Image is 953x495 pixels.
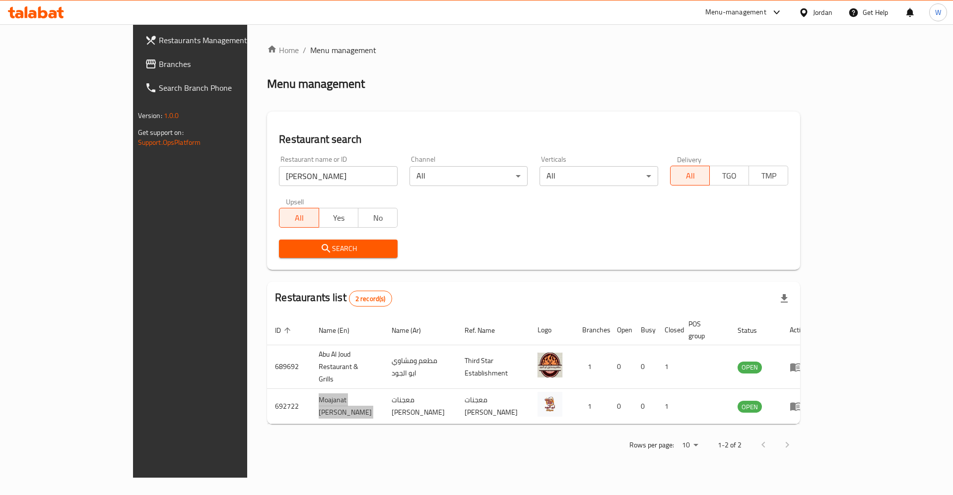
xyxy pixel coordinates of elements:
[714,169,745,183] span: TGO
[709,166,749,186] button: TGO
[935,7,941,18] span: W
[574,315,609,345] th: Branches
[164,109,179,122] span: 1.0.0
[159,82,284,94] span: Search Branch Phone
[782,315,816,345] th: Action
[738,401,762,413] div: OPEN
[609,389,633,424] td: 0
[670,166,710,186] button: All
[772,287,796,310] div: Export file
[633,315,657,345] th: Busy
[384,389,457,424] td: معجنات [PERSON_NAME]
[705,6,766,18] div: Menu-management
[677,156,702,163] label: Delivery
[286,198,304,205] label: Upsell
[279,208,319,228] button: All
[279,166,398,186] input: Search for restaurant name or ID..
[267,44,800,56] nav: breadcrumb
[457,345,530,389] td: Third Star Establishment
[311,389,384,424] td: Moajanat [PERSON_NAME]
[267,315,816,424] table: enhanced table
[349,294,392,304] span: 2 record(s)
[675,169,706,183] span: All
[629,439,674,451] p: Rows per page:
[465,324,508,336] span: Ref. Name
[738,362,762,373] div: OPEN
[279,240,398,258] button: Search
[538,353,562,377] img: Abu Al Joud Restaurant & Grills
[457,389,530,424] td: معجنات [PERSON_NAME]
[678,438,702,453] div: Rows per page:
[392,324,434,336] span: Name (Ar)
[718,439,742,451] p: 1-2 of 2
[633,389,657,424] td: 0
[790,400,808,412] div: Menu
[358,208,398,228] button: No
[409,166,528,186] div: All
[657,345,681,389] td: 1
[738,362,762,373] span: OPEN
[688,318,718,342] span: POS group
[540,166,658,186] div: All
[738,324,770,336] span: Status
[137,52,292,76] a: Branches
[275,290,392,307] h2: Restaurants list
[311,345,384,389] td: Abu Al Joud Restaurant & Grills
[283,211,315,225] span: All
[319,324,362,336] span: Name (En)
[159,34,284,46] span: Restaurants Management
[267,76,365,92] h2: Menu management
[753,169,784,183] span: TMP
[137,76,292,100] a: Search Branch Phone
[538,392,562,417] img: Moajanat Abu Al-Joud
[362,211,394,225] span: No
[609,315,633,345] th: Open
[138,136,201,149] a: Support.OpsPlatform
[275,324,294,336] span: ID
[657,389,681,424] td: 1
[657,315,681,345] th: Closed
[323,211,354,225] span: Yes
[310,44,376,56] span: Menu management
[574,389,609,424] td: 1
[159,58,284,70] span: Branches
[633,345,657,389] td: 0
[574,345,609,389] td: 1
[349,291,392,307] div: Total records count
[137,28,292,52] a: Restaurants Management
[303,44,306,56] li: /
[530,315,574,345] th: Logo
[319,208,358,228] button: Yes
[749,166,788,186] button: TMP
[609,345,633,389] td: 0
[138,109,162,122] span: Version:
[738,401,762,413] span: OPEN
[790,361,808,373] div: Menu
[279,132,788,147] h2: Restaurant search
[287,243,390,255] span: Search
[813,7,832,18] div: Jordan
[138,126,184,139] span: Get support on:
[384,345,457,389] td: مطعم ومشاوي ابو الجود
